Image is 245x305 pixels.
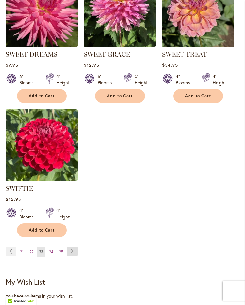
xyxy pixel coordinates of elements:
div: 6" Blooms [19,73,38,86]
span: $12.95 [84,62,99,68]
a: SWEET GRACE [84,42,156,48]
a: 22 [28,247,35,257]
a: SWEET TREAT [162,42,234,48]
span: 24 [49,249,53,254]
span: 22 [29,249,33,254]
div: 4' Height [56,73,70,86]
div: You have no items in your wish list. [6,293,239,299]
span: 21 [20,249,24,254]
div: 5' Height [135,73,148,86]
span: 25 [59,249,63,254]
span: Add to Cart [29,227,55,233]
span: $7.95 [6,62,18,68]
div: 6" Blooms [98,73,116,86]
button: Add to Cart [173,89,223,103]
div: 4' Height [56,207,70,220]
a: SWEET DREAMS [6,50,57,58]
span: Add to Cart [107,93,133,99]
div: 4" Blooms [19,207,38,220]
div: 4' Height [213,73,226,86]
span: Add to Cart [29,93,55,99]
img: SWIFTIE [6,109,78,181]
span: $15.95 [6,196,21,202]
a: 21 [19,247,25,257]
strong: My Wish List [6,277,45,286]
button: Add to Cart [95,89,145,103]
button: Add to Cart [17,223,67,237]
span: $34.95 [162,62,178,68]
a: 24 [48,247,55,257]
a: SWIFTIE [6,185,33,192]
span: 23 [39,249,43,254]
a: SWIFTIE [6,176,78,182]
button: Add to Cart [17,89,67,103]
a: SWEET TREAT [162,50,207,58]
a: SWEET DREAMS [6,42,78,48]
span: Add to Cart [185,93,211,99]
a: SWEET GRACE [84,50,130,58]
div: 4" Blooms [176,73,194,86]
a: 25 [57,247,65,257]
iframe: Launch Accessibility Center [5,282,23,300]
